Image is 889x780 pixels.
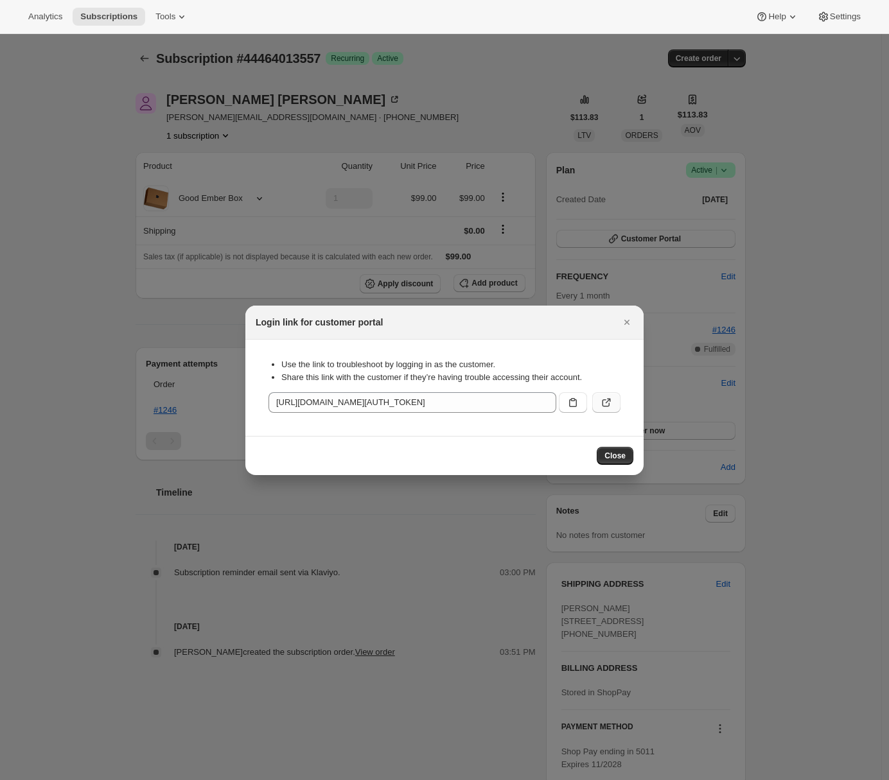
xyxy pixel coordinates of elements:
span: Help [768,12,786,22]
button: Close [618,313,636,331]
button: Close [597,447,633,465]
button: Analytics [21,8,70,26]
button: Settings [809,8,868,26]
h2: Login link for customer portal [256,316,383,329]
button: Help [748,8,806,26]
button: Tools [148,8,196,26]
span: Close [604,451,626,461]
span: Tools [155,12,175,22]
li: Use the link to troubleshoot by logging in as the customer. [281,358,621,371]
button: Subscriptions [73,8,145,26]
li: Share this link with the customer if they’re having trouble accessing their account. [281,371,621,384]
span: Settings [830,12,861,22]
span: Analytics [28,12,62,22]
span: Subscriptions [80,12,137,22]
